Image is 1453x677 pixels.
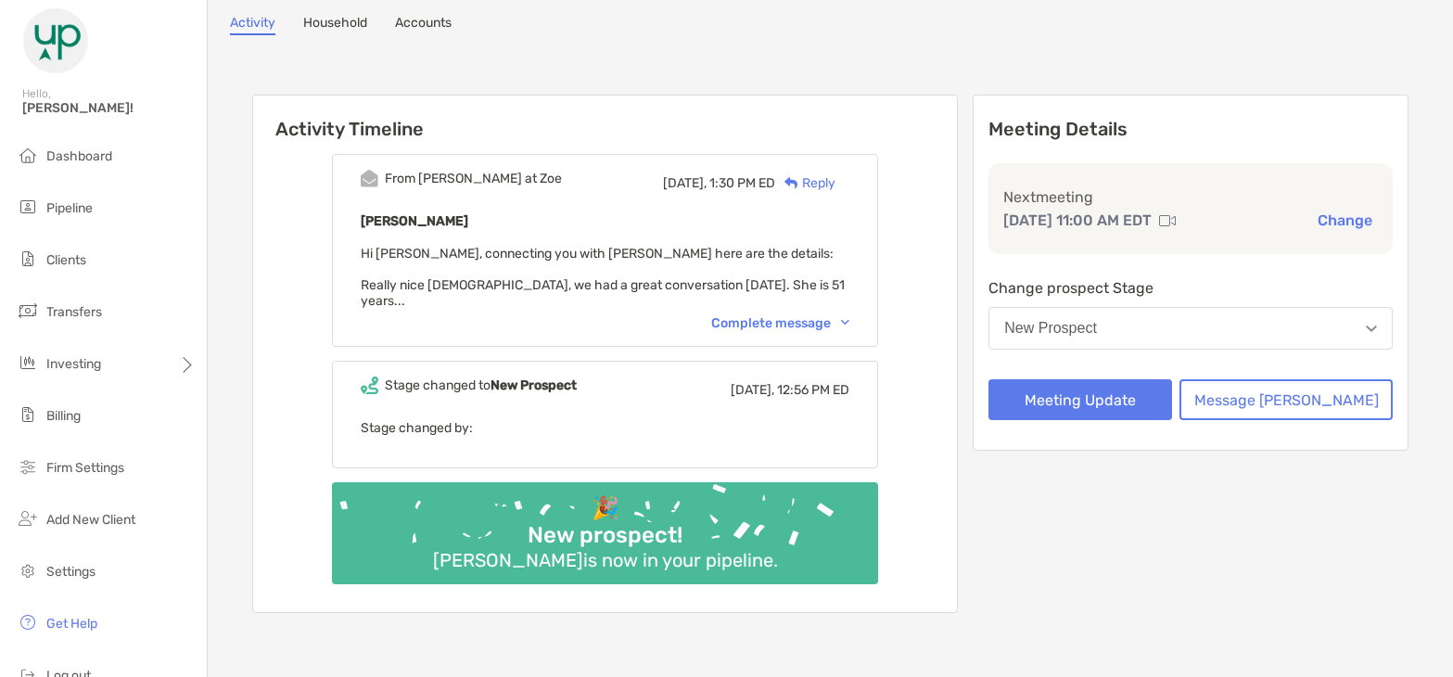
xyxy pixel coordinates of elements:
[1004,320,1097,337] div: New Prospect
[17,351,39,374] img: investing icon
[17,611,39,633] img: get-help icon
[520,522,690,549] div: New prospect!
[361,377,378,394] img: Event icon
[46,512,135,528] span: Add New Client
[46,408,81,424] span: Billing
[777,382,849,398] span: 12:56 PM ED
[395,15,452,35] a: Accounts
[303,15,367,35] a: Household
[709,175,775,191] span: 1:30 PM ED
[385,171,562,186] div: From [PERSON_NAME] at Zoe
[332,482,878,568] img: Confetti
[361,170,378,187] img: Event icon
[1179,379,1393,420] button: Message [PERSON_NAME]
[17,144,39,166] img: dashboard icon
[988,379,1172,420] button: Meeting Update
[426,549,785,571] div: [PERSON_NAME] is now in your pipeline.
[253,96,957,140] h6: Activity Timeline
[17,403,39,426] img: billing icon
[711,315,849,331] div: Complete message
[584,495,627,522] div: 🎉
[46,148,112,164] span: Dashboard
[22,100,196,116] span: [PERSON_NAME]!
[1312,211,1378,230] button: Change
[46,200,93,216] span: Pipeline
[988,118,1393,141] p: Meeting Details
[17,196,39,218] img: pipeline icon
[841,320,849,326] img: Chevron icon
[46,616,97,632] span: Get Help
[46,564,96,580] span: Settings
[17,559,39,581] img: settings icon
[663,175,707,191] span: [DATE],
[46,304,102,320] span: Transfers
[17,507,39,530] img: add_new_client icon
[775,173,835,193] div: Reply
[1159,213,1176,228] img: communication type
[385,377,577,393] div: Stage changed to
[988,276,1393,300] p: Change prospect Stage
[46,252,86,268] span: Clients
[361,246,845,309] span: Hi [PERSON_NAME], connecting you with [PERSON_NAME] here are the details: Really nice [DEMOGRAPHI...
[17,455,39,478] img: firm-settings icon
[230,15,275,35] a: Activity
[1003,209,1152,232] p: [DATE] 11:00 AM EDT
[1003,185,1378,209] p: Next meeting
[1366,326,1377,332] img: Open dropdown arrow
[17,300,39,322] img: transfers icon
[988,307,1393,350] button: New Prospect
[17,248,39,270] img: clients icon
[361,416,849,440] p: Stage changed by:
[46,460,124,476] span: Firm Settings
[784,177,798,189] img: Reply icon
[731,382,774,398] span: [DATE],
[361,213,468,229] b: [PERSON_NAME]
[22,7,89,74] img: Zoe Logo
[46,356,101,372] span: Investing
[491,377,577,393] b: New Prospect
